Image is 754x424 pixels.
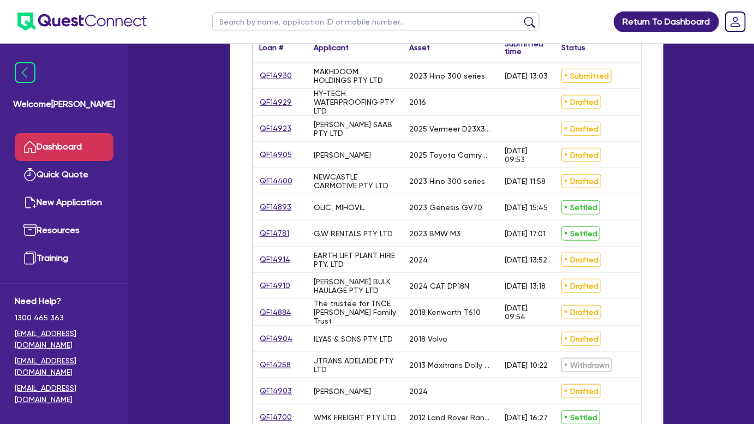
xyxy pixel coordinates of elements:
[15,244,113,272] a: Training
[561,122,601,136] span: Drafted
[505,282,546,290] div: [DATE] 13:18
[505,146,548,164] div: [DATE] 09:53
[259,148,292,161] a: QF14905
[409,229,460,238] div: 2023 BMW M3
[409,71,485,80] div: 2023 Hino 300 series
[259,96,292,109] a: QF14929
[314,299,396,325] div: The trustee for TNCE [PERSON_NAME] Family Trust
[259,359,291,371] a: QF14258
[561,95,601,109] span: Drafted
[23,196,37,209] img: new-application
[505,413,548,422] div: [DATE] 16:27
[505,40,543,55] div: Submitted time
[314,229,393,238] div: G.W RENTALS PTY LTD
[561,174,601,188] span: Drafted
[15,312,113,324] span: 1300 465 363
[721,8,750,36] a: Dropdown toggle
[561,305,601,319] span: Drafted
[259,201,292,213] a: QF14893
[259,411,292,423] a: QF14700
[614,11,719,32] a: Return To Dashboard
[15,355,113,378] a: [EMAIL_ADDRESS][DOMAIN_NAME]
[212,12,540,31] input: Search by name, application ID or mobile number...
[17,13,147,31] img: quest-connect-logo-blue
[15,217,113,244] a: Resources
[259,175,293,187] a: QF14400
[409,282,469,290] div: 2024 CAT DP18N
[561,226,600,241] span: Settled
[314,413,396,422] div: WMK FREIGHT PTY LTD
[505,229,546,238] div: [DATE] 17:01
[15,133,113,161] a: Dashboard
[505,71,548,80] div: [DATE] 13:03
[15,161,113,189] a: Quick Quote
[561,384,601,398] span: Drafted
[15,328,113,351] a: [EMAIL_ADDRESS][DOMAIN_NAME]
[15,62,35,83] img: icon-menu-close
[23,224,37,237] img: resources
[409,203,482,212] div: 2023 Genesis GV70
[15,189,113,217] a: New Application
[314,151,371,159] div: [PERSON_NAME]
[561,332,601,346] span: Drafted
[314,172,396,190] div: NEWCASTLE CARMOTIVE PTY LTD
[314,251,396,268] div: EARTH LIFT PLANT HIRE PTY. LTD.
[314,387,371,396] div: [PERSON_NAME]
[409,124,492,133] div: 2025 Vermeer D23X30DRS3
[259,69,292,82] a: QF14930
[259,44,283,51] div: Loan #
[409,308,481,316] div: 2018 Kenworth T610
[314,67,396,85] div: MAKHDOOM HOLDINGS PTY LTD
[314,44,349,51] div: Applicant
[314,335,393,343] div: ILYAS & SONS PTY LTD
[409,335,447,343] div: 2018 Volvo
[259,332,293,345] a: QF14904
[259,122,292,135] a: QF14923
[15,295,113,308] span: Need Help?
[505,255,547,264] div: [DATE] 13:52
[409,361,492,369] div: 2013 Maxitrans Dolly Trailer
[314,356,396,374] div: JTRANS ADELAIDE PTY LTD
[409,413,492,422] div: 2012 Land Rover Range Rover Sport
[259,253,291,266] a: QF14914
[259,227,290,240] a: QF14781
[259,385,292,397] a: QF14903
[314,89,396,115] div: HY-TECH WATERPROOFING PTY LTD
[15,383,113,405] a: [EMAIL_ADDRESS][DOMAIN_NAME]
[259,279,291,292] a: QF14910
[561,69,612,83] span: Submitted
[314,277,396,295] div: [PERSON_NAME] BULK HAULAGE PTY LTD
[505,303,548,321] div: [DATE] 09:54
[409,151,492,159] div: 2025 Toyota Camry Hybrid
[409,44,430,51] div: Asset
[505,361,548,369] div: [DATE] 10:22
[409,177,485,186] div: 2023 Hino 300 series
[23,168,37,181] img: quick-quote
[561,253,601,267] span: Drafted
[409,98,426,106] div: 2016
[23,252,37,265] img: training
[561,358,612,372] span: Withdrawn
[505,177,546,186] div: [DATE] 11:58
[561,148,601,162] span: Drafted
[561,200,600,214] span: Settled
[561,279,601,293] span: Drafted
[561,44,585,51] div: Status
[314,203,364,212] div: OLIC, MIHOVIL
[409,255,428,264] div: 2024
[314,120,396,138] div: [PERSON_NAME] SAAB PTY LTD
[505,203,548,212] div: [DATE] 15:45
[259,306,292,319] a: QF14884
[409,387,428,396] div: 2024
[13,98,115,111] span: Welcome [PERSON_NAME]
